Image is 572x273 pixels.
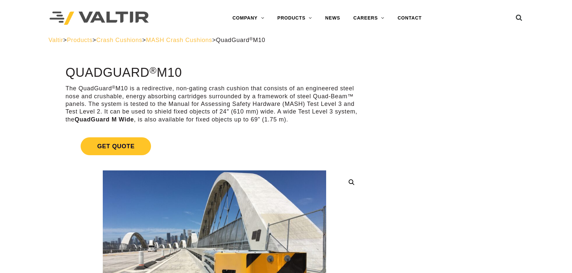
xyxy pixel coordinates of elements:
[50,12,149,25] img: Valtir
[319,12,347,25] a: NEWS
[249,36,253,41] sup: ®
[96,37,142,43] a: Crash Cushions
[271,12,319,25] a: PRODUCTS
[75,116,134,123] strong: QuadGuard M Wide
[67,37,93,43] a: Products
[65,66,363,80] h1: QuadGuard M10
[65,85,363,123] p: The QuadGuard M10 is a redirective, non-gating crash cushion that consists of an engineered steel...
[226,12,271,25] a: COMPANY
[216,37,265,43] span: QuadGuard M10
[146,37,212,43] a: MASH Crash Cushions
[65,129,363,163] a: Get Quote
[112,85,116,90] sup: ®
[347,12,391,25] a: CAREERS
[149,65,157,75] sup: ®
[49,36,524,44] div: > > > >
[391,12,428,25] a: CONTACT
[49,37,63,43] a: Valtir
[81,137,151,155] span: Get Quote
